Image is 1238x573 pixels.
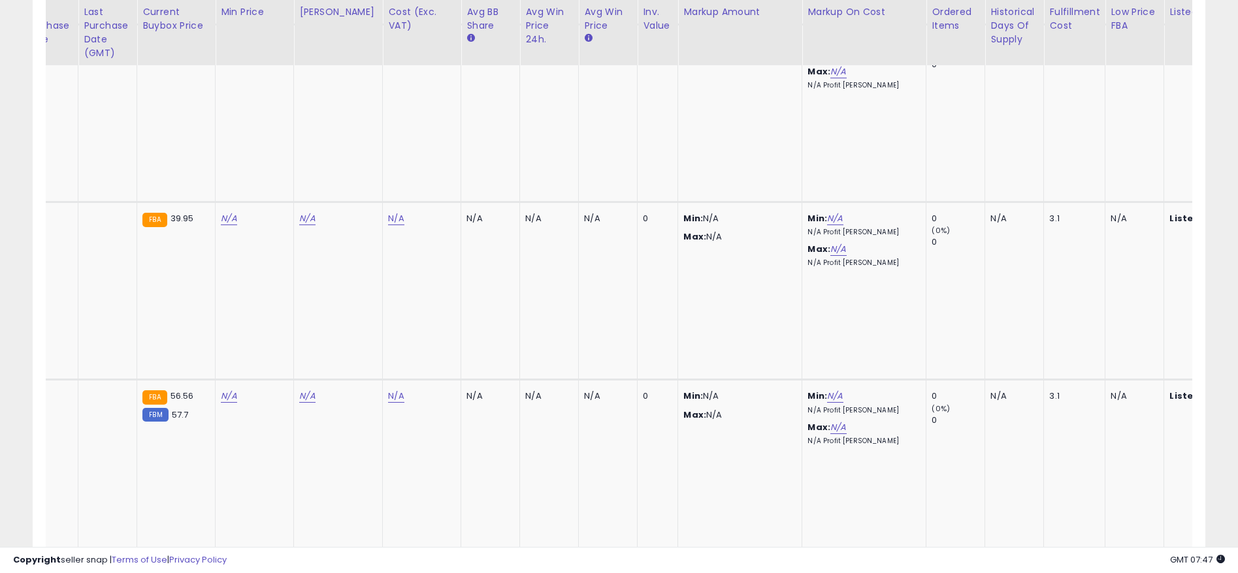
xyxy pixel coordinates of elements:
div: Low Price FBA [1111,5,1158,33]
div: Historical Days Of Supply [990,5,1038,46]
span: 56.56 [171,390,194,402]
p: N/A [683,390,792,402]
small: Avg BB Share. [466,33,474,44]
a: N/A [830,243,846,256]
div: seller snap | | [13,554,227,566]
b: Max: [807,243,830,255]
a: N/A [221,212,236,225]
div: Current Buybox Price [142,5,210,33]
a: Privacy Policy [169,553,227,566]
p: N/A Profit [PERSON_NAME] [807,228,916,237]
a: N/A [221,390,236,403]
div: Last Purchase Price [25,5,73,46]
p: N/A Profit [PERSON_NAME] [807,258,916,268]
a: N/A [830,421,846,434]
div: 3.1 [1049,390,1095,402]
b: Max: [807,421,830,433]
div: Avg BB Share [466,5,514,33]
strong: Copyright [13,553,61,566]
small: FBA [142,213,167,227]
div: Inv. value [643,5,672,33]
div: 0 [932,213,985,225]
span: 57.7 [172,409,189,421]
div: Avg Win Price 24h. [525,5,573,46]
a: N/A [299,390,315,403]
p: N/A [683,409,792,421]
div: 0 [643,390,668,402]
strong: Min: [683,390,703,402]
div: Last Purchase Date (GMT) [84,5,131,60]
b: Listed Price: [1169,390,1229,402]
div: [PERSON_NAME] [299,5,377,19]
div: N/A [525,390,568,402]
div: N/A [466,213,510,225]
p: N/A [683,231,792,243]
div: 0 [932,414,985,426]
div: 0 [932,236,985,248]
div: N/A [525,213,568,225]
small: (0%) [932,225,950,236]
div: N/A [584,213,627,225]
a: Terms of Use [112,553,167,566]
span: 2025-10-8 07:47 GMT [1170,553,1225,566]
b: Min: [807,390,827,402]
small: FBA [142,390,167,405]
p: N/A [683,213,792,225]
div: Ordered Items [932,5,979,33]
a: N/A [388,212,404,225]
div: Markup on Cost [807,5,920,19]
div: Markup Amount [683,5,796,19]
a: N/A [388,390,404,403]
strong: Min: [683,212,703,225]
div: Fulfillment Cost [1049,5,1100,33]
a: N/A [299,212,315,225]
div: N/A [990,390,1034,402]
small: Avg Win Price. [584,33,592,44]
div: 3.1 [1049,213,1095,225]
div: N/A [466,390,510,402]
div: N/A [1111,213,1154,225]
p: N/A Profit [PERSON_NAME] [807,81,916,90]
a: N/A [830,65,846,78]
strong: Max: [683,409,706,421]
div: N/A [990,213,1034,225]
p: N/A Profit [PERSON_NAME] [807,437,916,446]
div: N/A [1111,390,1154,402]
p: N/A Profit [PERSON_NAME] [807,406,916,415]
a: N/A [827,390,843,403]
small: FBM [142,408,168,422]
div: N/A [584,390,627,402]
div: Min Price [221,5,288,19]
small: (0%) [932,403,950,414]
span: 39.95 [171,212,194,225]
b: Min: [807,212,827,225]
div: 0 [643,213,668,225]
b: Max: [807,65,830,78]
div: Cost (Exc. VAT) [388,5,455,33]
a: N/A [827,212,843,225]
strong: Max: [683,230,706,243]
div: 0 [932,390,985,402]
b: Listed Price: [1169,212,1229,225]
div: Avg Win Price [584,5,632,33]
